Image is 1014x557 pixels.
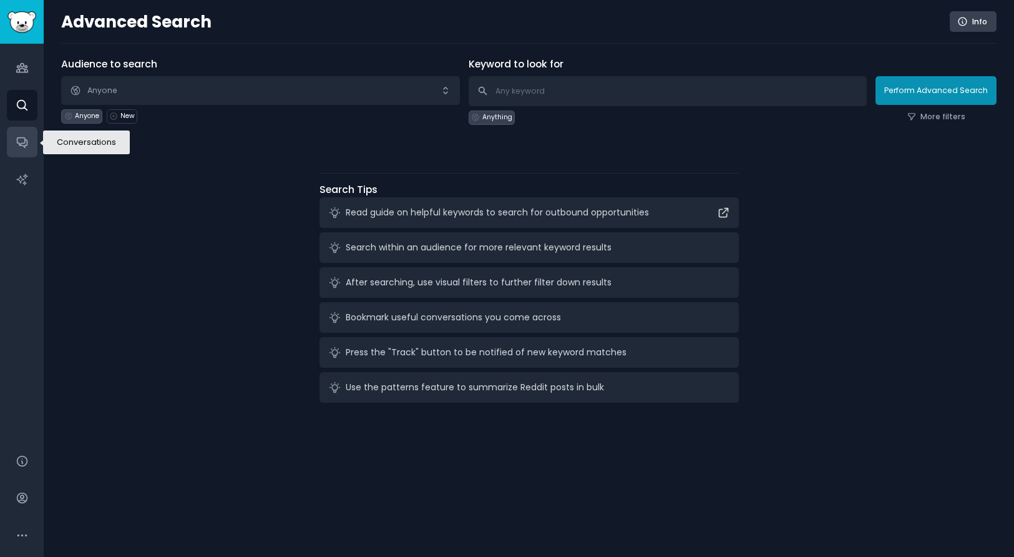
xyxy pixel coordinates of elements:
label: Audience to search [61,57,157,71]
label: Search Tips [319,182,378,197]
div: New [120,112,135,121]
div: After searching, use visual filters to further filter down results [346,276,612,289]
div: Search within an audience for more relevant keyword results [346,241,612,254]
button: Perform Advanced Search [875,76,997,105]
img: GummySearch logo [7,11,36,33]
a: Info [950,11,997,32]
input: Any keyword [469,76,867,106]
div: Read guide on helpful keywords to search for outbound opportunities [346,206,649,219]
div: Anything [482,113,512,122]
label: Keyword to look for [469,57,563,71]
a: New [107,109,138,124]
div: Bookmark useful conversations you come across [346,311,561,324]
button: Anyone [61,76,460,105]
div: Anyone [75,112,99,121]
a: More filters [907,111,965,122]
div: Press the "Track" button to be notified of new keyword matches [346,346,626,359]
h2: Advanced Search [61,12,943,32]
div: Use the patterns feature to summarize Reddit posts in bulk [346,381,604,394]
